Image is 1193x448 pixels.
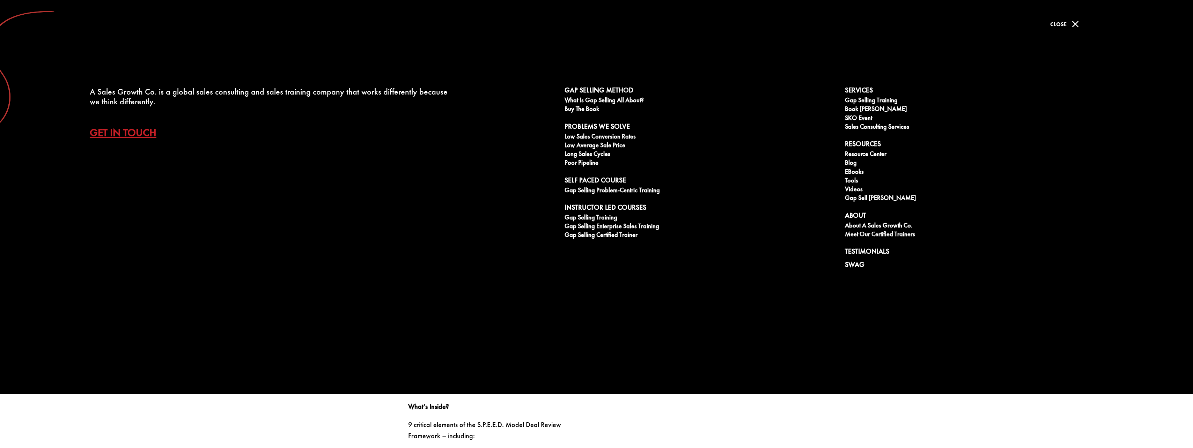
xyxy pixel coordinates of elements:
[565,105,837,114] a: Buy The Book
[565,223,837,231] a: Gap Selling Enterprise Sales Training
[845,247,1118,258] a: Testimonials
[408,402,449,411] strong: What’s Inside?
[565,133,837,142] a: Low Sales Conversion Rates
[845,105,1118,114] a: Book [PERSON_NAME]
[845,123,1118,132] a: Sales Consulting Services
[845,114,1118,123] a: SKO Event
[90,120,167,145] a: Get In Touch
[565,97,837,105] a: What is Gap Selling all about?
[845,194,1118,203] a: Gap Sell [PERSON_NAME]
[845,140,1118,150] a: Resources
[845,211,1118,222] a: About
[845,261,1118,271] a: Swag
[845,186,1118,194] a: Videos
[845,97,1118,105] a: Gap Selling Training
[565,231,837,240] a: Gap Selling Certified Trainer
[845,231,1118,239] a: Meet our Certified Trainers
[90,87,457,106] div: A Sales Growth Co. is a global sales consulting and sales training company that works differently...
[845,159,1118,168] a: Blog
[845,177,1118,186] a: Tools
[1050,21,1067,28] span: Close
[845,222,1118,231] a: About A Sales Growth Co.
[565,86,837,97] a: Gap Selling Method
[565,159,837,168] a: Poor Pipeline
[1068,17,1082,31] span: M
[565,203,837,214] a: Instructor Led Courses
[565,176,837,187] a: Self Paced Course
[565,142,837,150] a: Low Average Sale Price
[565,150,837,159] a: Long Sales Cycles
[565,122,837,133] a: Problems We Solve
[845,86,1118,97] a: Services
[845,168,1118,177] a: eBooks
[565,187,837,195] a: Gap Selling Problem-Centric Training
[565,214,837,223] a: Gap Selling Training
[845,150,1118,159] a: Resource Center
